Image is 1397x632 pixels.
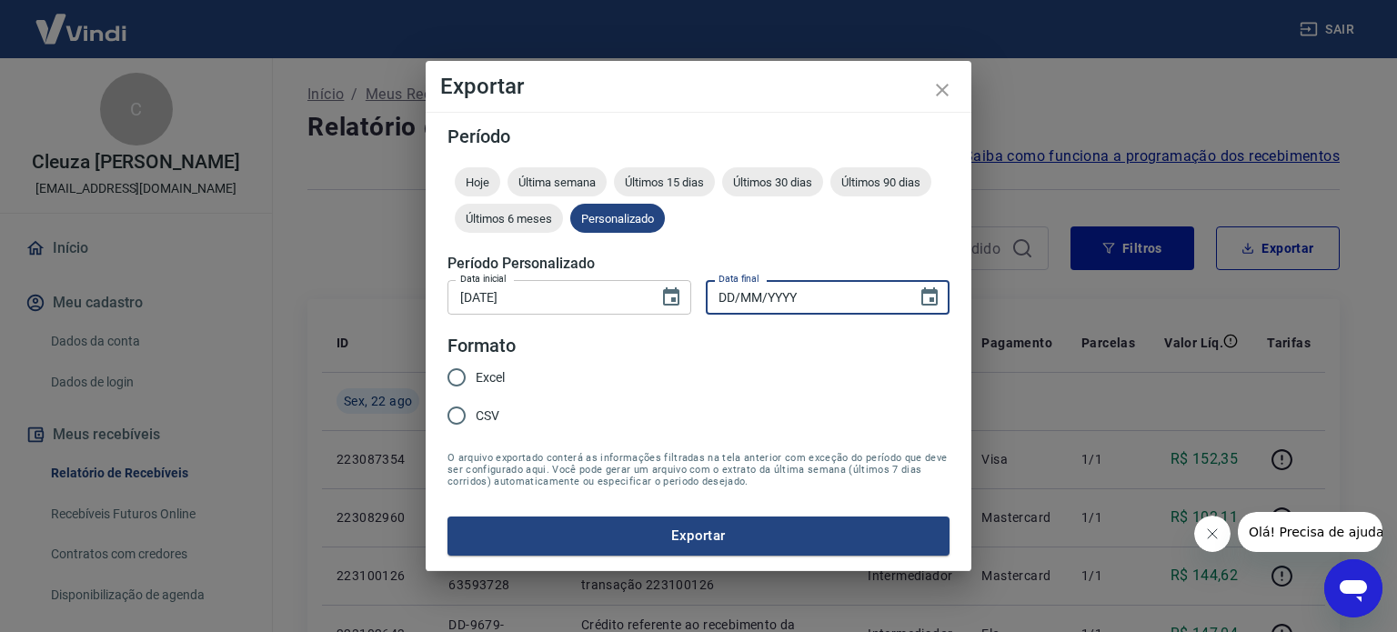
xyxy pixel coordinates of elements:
h5: Período Personalizado [447,255,950,273]
iframe: Mensagem da empresa [1238,512,1382,552]
legend: Formato [447,333,516,359]
span: Hoje [455,176,500,189]
button: Choose date, selected date is 1 de jul de 2025 [653,279,689,316]
div: Últimos 15 dias [614,167,715,196]
span: Excel [476,368,505,387]
label: Data inicial [460,272,507,286]
div: Última semana [508,167,607,196]
span: Últimos 30 dias [722,176,823,189]
span: Últimos 90 dias [830,176,931,189]
button: Exportar [447,517,950,555]
div: Últimos 90 dias [830,167,931,196]
input: DD/MM/YYYY [706,280,904,314]
iframe: Fechar mensagem [1194,516,1231,552]
div: Personalizado [570,204,665,233]
iframe: Botão para abrir a janela de mensagens [1324,559,1382,617]
div: Hoje [455,167,500,196]
label: Data final [719,272,759,286]
button: close [920,68,964,112]
span: Últimos 6 meses [455,212,563,226]
span: Personalizado [570,212,665,226]
h4: Exportar [440,75,957,97]
h5: Período [447,127,950,145]
div: Últimos 6 meses [455,204,563,233]
span: Olá! Precisa de ajuda? [11,13,153,27]
div: Últimos 30 dias [722,167,823,196]
span: O arquivo exportado conterá as informações filtradas na tela anterior com exceção do período que ... [447,452,950,487]
input: DD/MM/YYYY [447,280,646,314]
button: Choose date [911,279,948,316]
span: Última semana [508,176,607,189]
span: CSV [476,406,499,426]
span: Últimos 15 dias [614,176,715,189]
